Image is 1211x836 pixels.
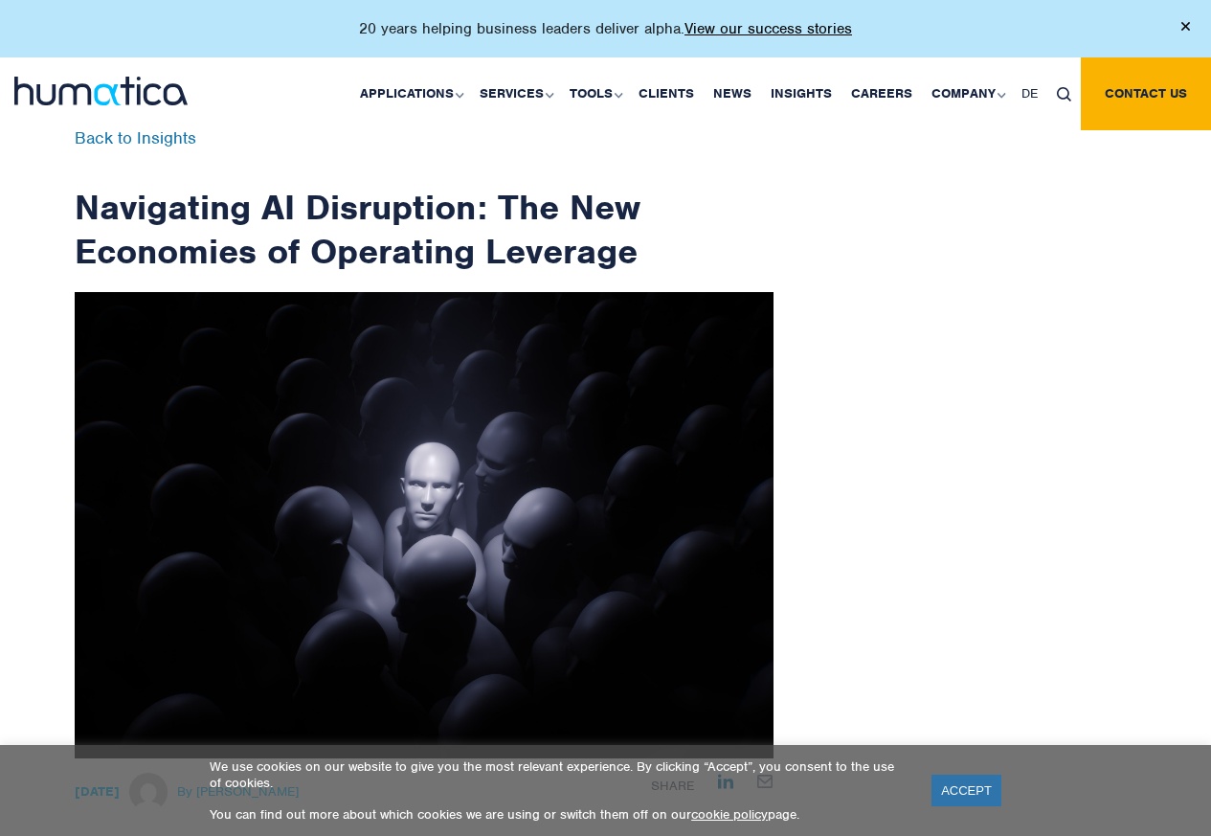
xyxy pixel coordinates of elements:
img: ndetails [75,292,774,758]
a: View our success stories [684,19,852,38]
a: Back to Insights [75,127,196,148]
a: Company [922,57,1012,130]
img: logo [14,77,188,105]
a: News [704,57,761,130]
p: 20 years helping business leaders deliver alpha. [359,19,852,38]
a: DE [1012,57,1047,130]
a: Clients [629,57,704,130]
img: search_icon [1057,87,1071,102]
p: We use cookies on our website to give you the most relevant experience. By clicking “Accept”, you... [210,758,908,791]
span: DE [1021,85,1038,102]
a: Careers [841,57,922,130]
a: Applications [350,57,470,130]
a: Insights [761,57,841,130]
a: Services [470,57,560,130]
a: Contact us [1081,57,1211,130]
h1: Navigating AI Disruption: The New Economies of Operating Leverage [75,130,774,273]
p: You can find out more about which cookies we are using or switch them off on our page. [210,806,908,823]
a: ACCEPT [931,775,1001,806]
a: Tools [560,57,629,130]
a: cookie policy [691,806,768,823]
